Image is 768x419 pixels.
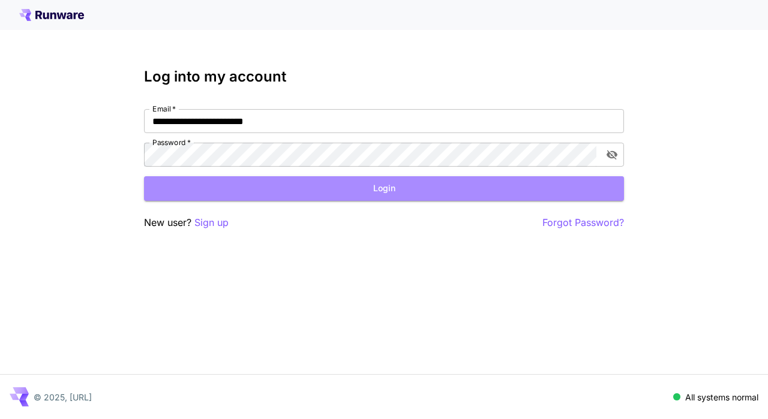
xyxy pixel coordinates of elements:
button: Sign up [194,215,229,230]
button: Login [144,176,624,201]
h3: Log into my account [144,68,624,85]
button: Forgot Password? [542,215,624,230]
label: Email [152,104,176,114]
p: © 2025, [URL] [34,391,92,403]
p: All systems normal [685,391,758,403]
label: Password [152,137,191,147]
p: New user? [144,215,229,230]
button: toggle password visibility [601,144,623,165]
